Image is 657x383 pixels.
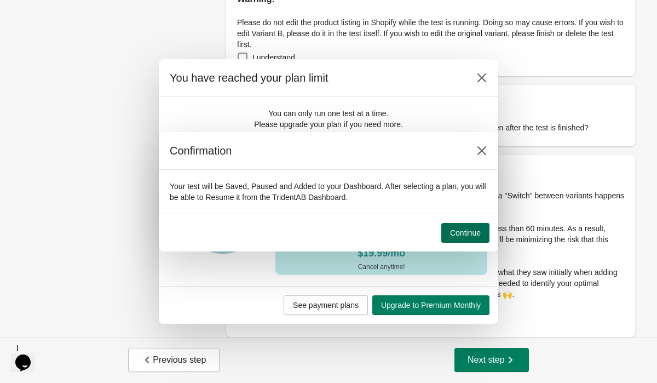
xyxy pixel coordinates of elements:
span: Continue [450,228,481,237]
span: Upgrade to Premium Monthly [381,301,481,310]
span: You can only run one test at a time. Please upgrade your plan if you need more. [254,109,403,129]
button: See payment plans [284,295,368,315]
button: Upgrade to Premium Monthly [372,295,489,315]
span: See payment plans [293,301,359,310]
p: Cancel anytime! [275,259,487,275]
h2: Confirmation [170,143,461,158]
p: $ 19.99 /mo [275,248,487,259]
button: Continue [441,223,489,243]
iframe: chat widget [11,339,46,372]
div: Your test will be Saved, Paused and Added to your Dashboard. After selecting a plan, you will be ... [170,181,487,203]
h2: You have reached your plan limit [170,70,461,85]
